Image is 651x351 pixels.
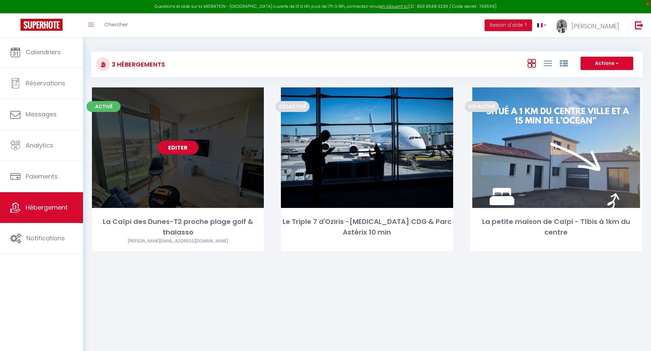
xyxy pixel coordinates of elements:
[635,21,643,29] img: logout
[470,216,642,238] div: La petite maison de Caïpi - T1bis à 1km du centre
[26,79,65,87] span: Réservations
[544,57,552,69] a: Vue en Liste
[535,141,577,154] a: Editer
[26,234,65,242] span: Notifications
[347,141,388,154] a: Editer
[99,13,133,37] a: Chercher
[528,57,536,69] a: Vue en Box
[557,19,567,33] img: ...
[560,57,568,69] a: Vue par Groupe
[21,19,63,31] img: Super Booking
[26,141,53,150] span: Analytics
[92,238,264,244] div: Airbnb
[26,203,68,212] span: Hébergement
[158,141,199,154] a: Editer
[581,57,633,70] button: Actions
[26,172,58,181] span: Paiements
[86,101,121,112] span: Activé
[552,13,628,37] a: ... [PERSON_NAME]
[26,48,61,56] span: Calendriers
[281,216,453,238] div: Le Triple 7 d'Oziris -[MEDICAL_DATA] CDG & Parc Astérix 10 min
[275,101,310,112] span: Désactivé
[465,101,499,112] span: Désactivé
[26,110,57,118] span: Messages
[485,19,532,31] button: Besoin d'aide ?
[571,22,619,30] span: [PERSON_NAME]
[92,216,264,238] div: La Caïpi des Dunes-T2 proche plage golf & thalasso
[104,21,128,28] span: Chercher
[110,57,165,72] h3: 3 Hébergements
[380,3,408,9] a: en cliquant ici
